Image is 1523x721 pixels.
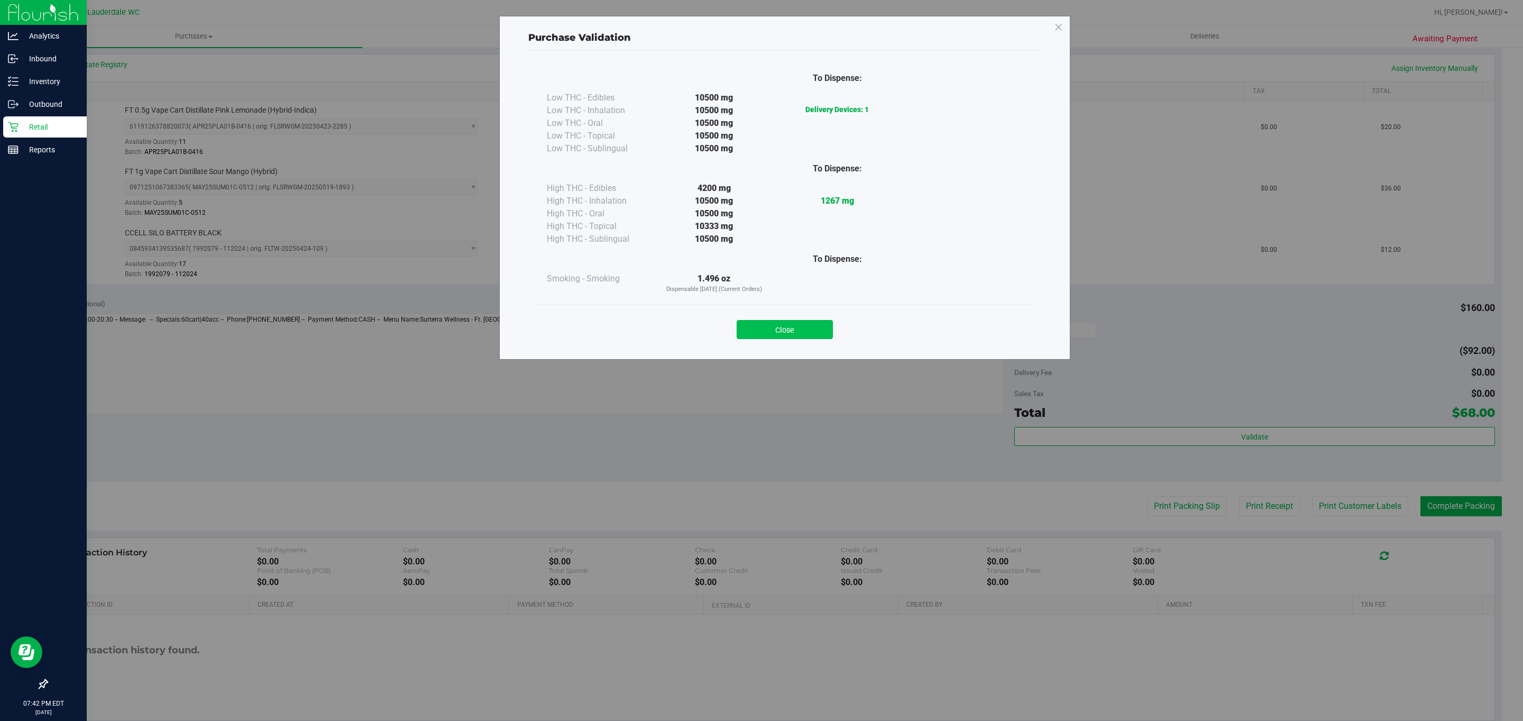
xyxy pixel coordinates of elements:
div: To Dispense: [776,72,899,85]
inline-svg: Retail [8,122,19,132]
inline-svg: Inventory [8,76,19,87]
div: 10500 mg [653,104,776,117]
div: 4200 mg [653,182,776,195]
div: 10500 mg [653,195,776,207]
button: Close [737,320,833,339]
p: Delivery Devices: 1 [776,104,899,115]
div: 1.496 oz [653,272,776,294]
p: 07:42 PM EDT [5,699,82,708]
p: Dispensable [DATE] (Current Orders) [653,285,776,294]
div: Low THC - Edibles [547,92,653,104]
div: Low THC - Topical [547,130,653,142]
inline-svg: Inbound [8,53,19,64]
div: Low THC - Oral [547,117,653,130]
div: 10500 mg [653,117,776,130]
inline-svg: Reports [8,144,19,155]
div: High THC - Edibles [547,182,653,195]
p: Outbound [19,98,82,111]
div: To Dispense: [776,162,899,175]
p: Inbound [19,52,82,65]
p: Retail [19,121,82,133]
div: 10500 mg [653,142,776,155]
span: Purchase Validation [528,32,631,43]
div: 10500 mg [653,92,776,104]
p: Analytics [19,30,82,42]
p: [DATE] [5,708,82,716]
div: High THC - Inhalation [547,195,653,207]
div: Low THC - Sublingual [547,142,653,155]
iframe: Resource center [11,636,42,668]
div: Smoking - Smoking [547,272,653,285]
inline-svg: Analytics [8,31,19,41]
div: To Dispense: [776,253,899,266]
strong: 1267 mg [821,196,854,206]
div: Low THC - Inhalation [547,104,653,117]
div: High THC - Topical [547,220,653,233]
div: 10500 mg [653,130,776,142]
div: High THC - Oral [547,207,653,220]
inline-svg: Outbound [8,99,19,109]
div: 10500 mg [653,207,776,220]
div: 10333 mg [653,220,776,233]
div: 10500 mg [653,233,776,245]
div: High THC - Sublingual [547,233,653,245]
p: Reports [19,143,82,156]
p: Inventory [19,75,82,88]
